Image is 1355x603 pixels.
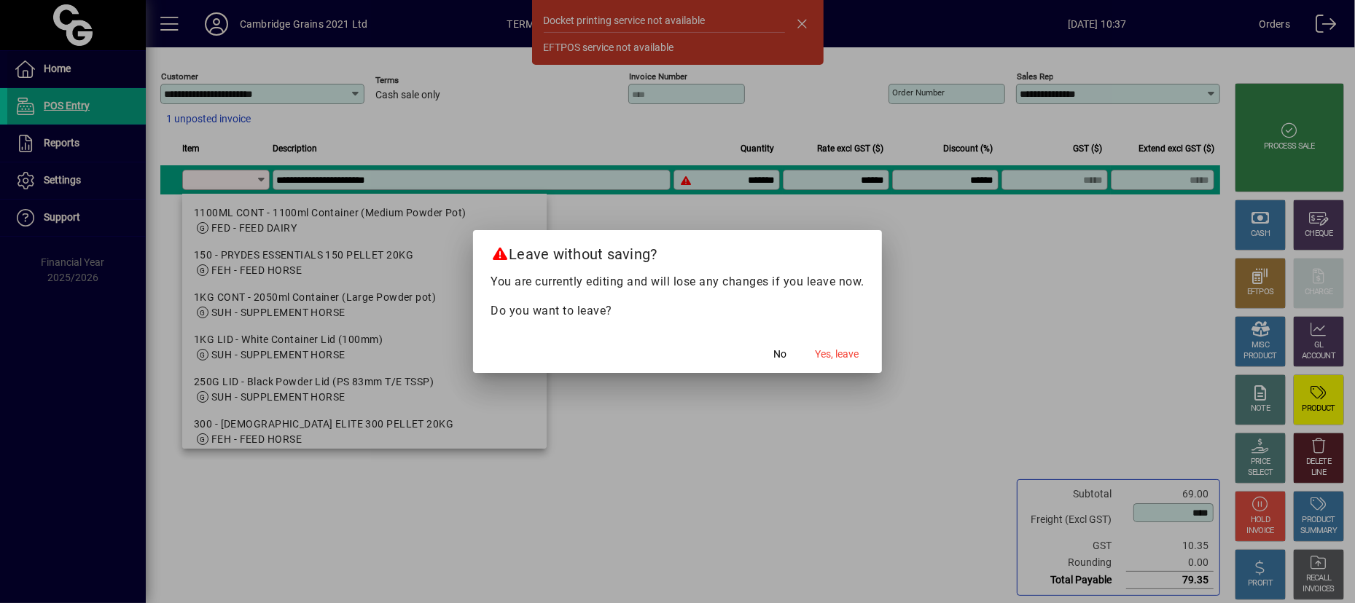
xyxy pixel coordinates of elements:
button: Yes, leave [809,341,864,367]
button: No [757,341,803,367]
span: Yes, leave [815,347,859,362]
span: No [773,347,786,362]
p: Do you want to leave? [491,302,864,320]
h2: Leave without saving? [473,230,882,272]
p: You are currently editing and will lose any changes if you leave now. [491,273,864,291]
